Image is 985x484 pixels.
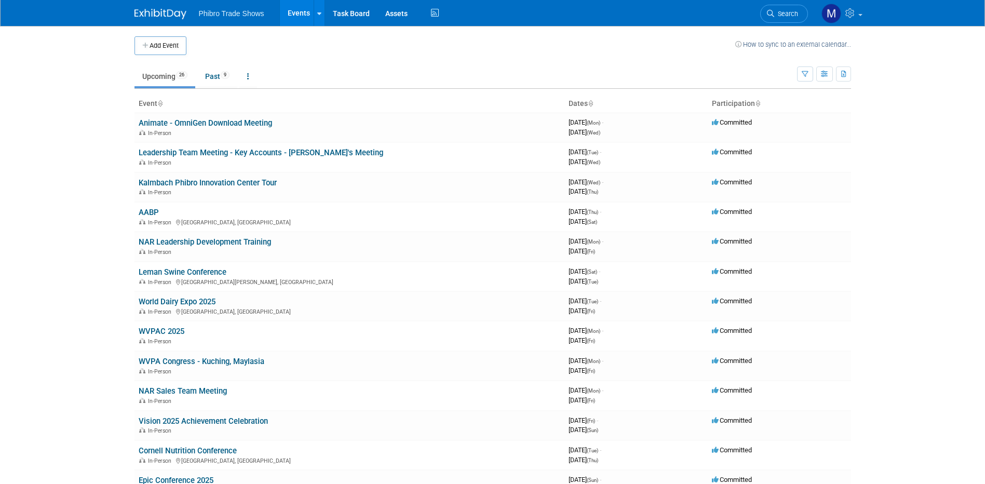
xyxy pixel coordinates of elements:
span: [DATE] [569,128,600,136]
span: Committed [712,446,752,454]
th: Participation [708,95,851,113]
span: Committed [712,148,752,156]
span: (Mon) [587,120,600,126]
span: [DATE] [569,307,595,315]
span: (Wed) [587,130,600,136]
span: - [602,178,603,186]
span: - [600,297,601,305]
span: Committed [712,267,752,275]
span: [DATE] [569,396,595,404]
span: In-Person [148,368,174,375]
th: Event [134,95,564,113]
span: (Sat) [587,219,597,225]
span: (Tue) [587,299,598,304]
span: Committed [712,386,752,394]
span: - [599,267,600,275]
a: Sort by Event Name [157,99,163,107]
a: How to sync to an external calendar... [735,41,851,48]
span: [DATE] [569,267,600,275]
span: (Fri) [587,249,595,254]
span: In-Person [148,338,174,345]
span: (Fri) [587,368,595,374]
span: 9 [221,71,230,79]
span: In-Person [148,189,174,196]
a: Animate - OmniGen Download Meeting [139,118,272,128]
a: NAR Sales Team Meeting [139,386,227,396]
span: (Sat) [587,269,597,275]
span: (Sun) [587,477,598,483]
a: WVPA Congress - Kuching, Maylasia [139,357,264,366]
span: Committed [712,118,752,126]
a: Past9 [197,66,237,86]
span: [DATE] [569,476,601,483]
span: (Tue) [587,279,598,285]
span: Committed [712,327,752,334]
span: [DATE] [569,208,601,216]
a: Leman Swine Conference [139,267,226,277]
span: [DATE] [569,416,598,424]
span: [DATE] [569,357,603,365]
span: In-Person [148,159,174,166]
span: (Thu) [587,209,598,215]
span: Committed [712,208,752,216]
img: In-Person Event [139,308,145,314]
span: [DATE] [569,386,603,394]
span: - [600,208,601,216]
img: Michelle Watts [821,4,841,23]
span: [DATE] [569,247,595,255]
span: (Mon) [587,239,600,245]
img: In-Person Event [139,159,145,165]
a: Upcoming26 [134,66,195,86]
span: (Thu) [587,189,598,195]
span: Committed [712,237,752,245]
span: [DATE] [569,187,598,195]
button: Add Event [134,36,186,55]
img: In-Person Event [139,368,145,373]
a: WVPAC 2025 [139,327,184,336]
span: In-Person [148,427,174,434]
a: Kalmbach Phibro Innovation Center Tour [139,178,277,187]
span: [DATE] [569,367,595,374]
span: Phibro Trade Shows [199,9,264,18]
a: Sort by Participation Type [755,99,760,107]
span: [DATE] [569,277,598,285]
img: In-Person Event [139,458,145,463]
span: [DATE] [569,178,603,186]
img: In-Person Event [139,219,145,224]
a: NAR Leadership Development Training [139,237,271,247]
a: Cornell Nutrition Conference [139,446,237,455]
span: (Wed) [587,180,600,185]
div: [GEOGRAPHIC_DATA], [GEOGRAPHIC_DATA] [139,218,560,226]
span: [DATE] [569,218,597,225]
span: [DATE] [569,337,595,344]
span: [DATE] [569,456,598,464]
span: [DATE] [569,426,598,434]
span: - [600,476,601,483]
span: - [600,148,601,156]
span: Committed [712,178,752,186]
span: [DATE] [569,118,603,126]
div: [GEOGRAPHIC_DATA], [GEOGRAPHIC_DATA] [139,307,560,315]
img: In-Person Event [139,398,145,403]
span: (Mon) [587,328,600,334]
a: Vision 2025 Achievement Celebration [139,416,268,426]
span: (Fri) [587,338,595,344]
span: In-Person [148,249,174,256]
span: - [602,386,603,394]
a: Leadership Team Meeting - Key Accounts - [PERSON_NAME]'s Meeting [139,148,383,157]
img: In-Person Event [139,130,145,135]
span: - [602,357,603,365]
span: (Mon) [587,358,600,364]
span: In-Person [148,398,174,405]
span: 26 [176,71,187,79]
span: Committed [712,297,752,305]
a: World Dairy Expo 2025 [139,297,215,306]
span: Committed [712,476,752,483]
span: Search [774,10,798,18]
span: [DATE] [569,297,601,305]
span: [DATE] [569,237,603,245]
span: (Fri) [587,398,595,404]
div: [GEOGRAPHIC_DATA], [GEOGRAPHIC_DATA] [139,456,560,464]
span: (Sun) [587,427,598,433]
img: In-Person Event [139,279,145,284]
